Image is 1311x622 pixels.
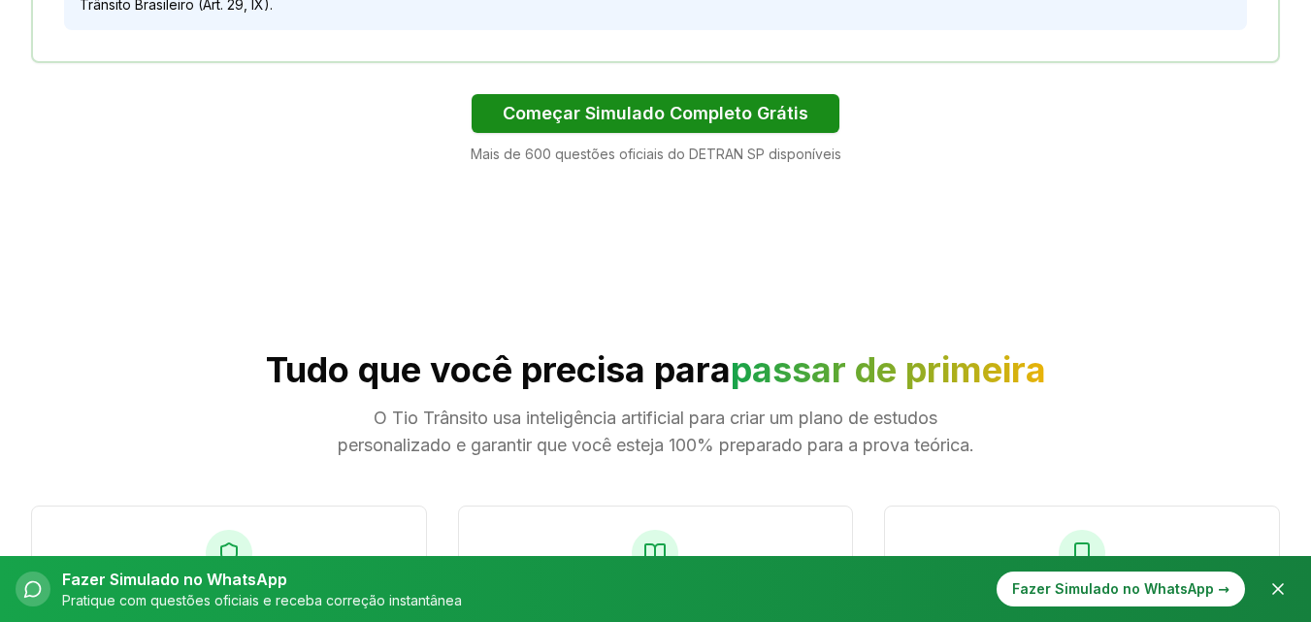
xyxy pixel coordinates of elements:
[31,145,1280,164] p: Mais de 600 questões oficiais do DETRAN SP disponíveis
[472,104,839,123] a: Começar Simulado Completo Grátis
[62,568,462,591] p: Fazer Simulado no WhatsApp
[31,350,1280,389] h2: Tudo que você precisa para
[731,348,1046,391] span: passar de primeira
[997,572,1245,606] div: Fazer Simulado no WhatsApp →
[472,94,839,133] button: Começar Simulado Completo Grátis
[62,591,462,610] p: Pratique com questões oficiais e receba correção instantânea
[1261,572,1295,606] button: Fechar
[330,405,982,459] p: O Tio Trânsito usa inteligência artificial para criar um plano de estudos personalizado e garanti...
[16,568,1245,610] button: Fazer Simulado no WhatsAppPratique com questões oficiais e receba correção instantâneaFazer Simul...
